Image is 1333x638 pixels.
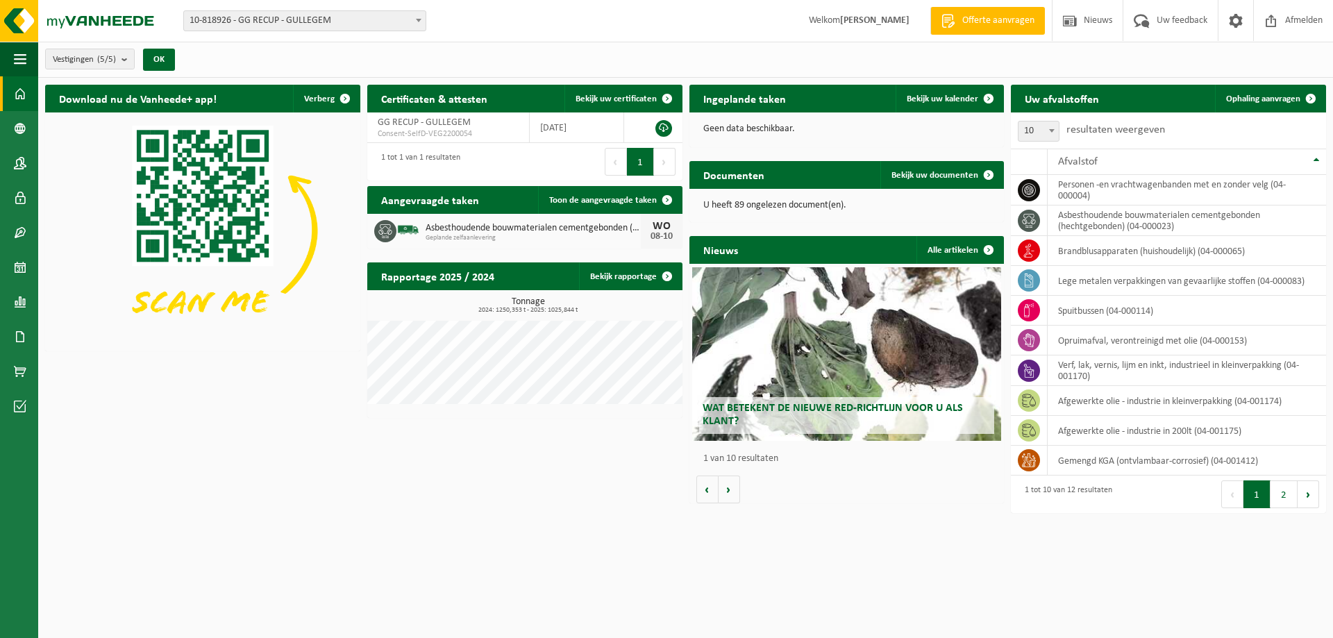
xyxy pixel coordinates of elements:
[907,94,978,103] span: Bekijk uw kalender
[1018,121,1059,142] span: 10
[1066,124,1165,135] label: resultaten weergeven
[648,232,676,242] div: 08-10
[1243,480,1271,508] button: 1
[1221,480,1243,508] button: Previous
[426,234,641,242] span: Geplande zelfaanlevering
[538,186,681,214] a: Toon de aangevraagde taken
[719,476,740,503] button: Volgende
[959,14,1038,28] span: Offerte aanvragen
[689,236,752,263] h2: Nieuws
[367,85,501,112] h2: Certificaten & attesten
[1011,85,1113,112] h2: Uw afvalstoffen
[692,267,1001,441] a: Wat betekent de nieuwe RED-richtlijn voor u als klant?
[703,403,963,427] span: Wat betekent de nieuwe RED-richtlijn voor u als klant?
[374,297,682,314] h3: Tonnage
[1048,386,1326,416] td: afgewerkte olie - industrie in kleinverpakking (04-001174)
[896,85,1003,112] a: Bekijk uw kalender
[1058,156,1098,167] span: Afvalstof
[1018,121,1059,141] span: 10
[374,146,460,177] div: 1 tot 1 van 1 resultaten
[367,186,493,213] h2: Aangevraagde taken
[703,124,991,134] p: Geen data beschikbaar.
[1215,85,1325,112] a: Ophaling aanvragen
[396,218,420,242] img: BL-SO-LV
[367,262,508,289] h2: Rapportage 2025 / 2024
[689,161,778,188] h2: Documenten
[1048,296,1326,326] td: spuitbussen (04-000114)
[1048,416,1326,446] td: afgewerkte olie - industrie in 200lt (04-001175)
[564,85,681,112] a: Bekijk uw certificaten
[576,94,657,103] span: Bekijk uw certificaten
[374,307,682,314] span: 2024: 1250,353 t - 2025: 1025,844 t
[916,236,1003,264] a: Alle artikelen
[1271,480,1298,508] button: 2
[880,161,1003,189] a: Bekijk uw documenten
[689,85,800,112] h2: Ingeplande taken
[930,7,1045,35] a: Offerte aanvragen
[45,49,135,69] button: Vestigingen(5/5)
[1048,236,1326,266] td: brandblusapparaten (huishoudelijk) (04-000065)
[1226,94,1300,103] span: Ophaling aanvragen
[53,49,116,70] span: Vestigingen
[627,148,654,176] button: 1
[1048,266,1326,296] td: lege metalen verpakkingen van gevaarlijke stoffen (04-000083)
[97,55,116,64] count: (5/5)
[45,112,360,349] img: Download de VHEPlus App
[530,112,624,143] td: [DATE]
[183,10,426,31] span: 10-818926 - GG RECUP - GULLEGEM
[1048,326,1326,355] td: opruimafval, verontreinigd met olie (04-000153)
[304,94,335,103] span: Verberg
[1298,480,1319,508] button: Next
[696,476,719,503] button: Vorige
[648,221,676,232] div: WO
[143,49,175,71] button: OK
[891,171,978,180] span: Bekijk uw documenten
[45,85,230,112] h2: Download nu de Vanheede+ app!
[840,15,909,26] strong: [PERSON_NAME]
[293,85,359,112] button: Verberg
[378,117,471,128] span: GG RECUP - GULLEGEM
[703,454,998,464] p: 1 van 10 resultaten
[549,196,657,205] span: Toon de aangevraagde taken
[579,262,681,290] a: Bekijk rapportage
[654,148,676,176] button: Next
[1048,355,1326,386] td: verf, lak, vernis, lijm en inkt, industrieel in kleinverpakking (04-001170)
[426,223,641,234] span: Asbesthoudende bouwmaterialen cementgebonden (hechtgebonden)
[184,11,426,31] span: 10-818926 - GG RECUP - GULLEGEM
[1018,479,1112,510] div: 1 tot 10 van 12 resultaten
[378,128,519,140] span: Consent-SelfD-VEG2200054
[1048,175,1326,205] td: personen -en vrachtwagenbanden met en zonder velg (04-000004)
[1048,446,1326,476] td: gemengd KGA (ontvlambaar-corrosief) (04-001412)
[1048,205,1326,236] td: asbesthoudende bouwmaterialen cementgebonden (hechtgebonden) (04-000023)
[7,607,232,638] iframe: chat widget
[703,201,991,210] p: U heeft 89 ongelezen document(en).
[605,148,627,176] button: Previous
